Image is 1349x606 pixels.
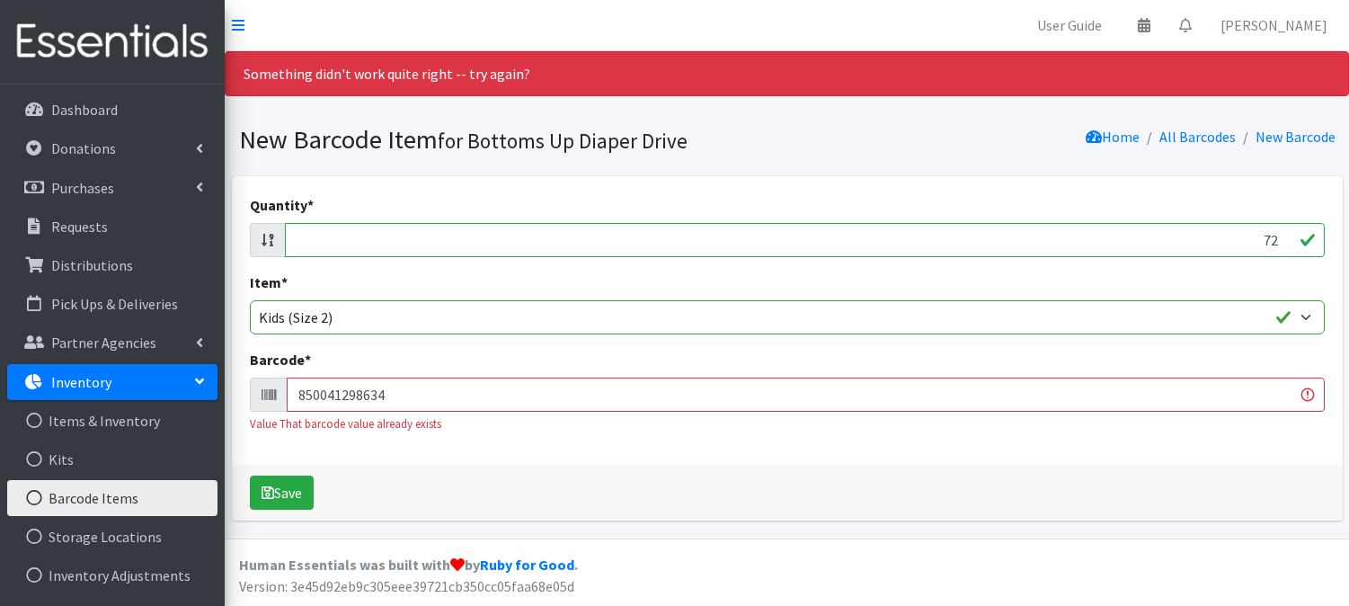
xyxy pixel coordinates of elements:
abbr: required [307,196,314,214]
p: Requests [51,218,108,236]
a: Kits [7,441,217,477]
p: Dashboard [51,101,118,119]
a: Distributions [7,247,217,283]
abbr: required [305,351,311,369]
p: Pick Ups & Deliveries [51,295,178,313]
abbr: required [281,273,288,291]
a: Pick Ups & Deliveries [7,286,217,322]
p: Inventory [51,373,111,391]
a: [PERSON_NAME] [1206,7,1342,43]
p: Donations [51,139,116,157]
label: Item [250,272,288,293]
span: Version: 3e45d92eb9c305eee39721cb350cc05faa68e05d [239,577,574,595]
div: Value That barcode value already exists [250,415,1325,432]
strong: Human Essentials was built with by . [239,556,578,574]
img: HumanEssentials [7,12,217,72]
p: Purchases [51,179,114,197]
div: Something didn't work quite right -- try again? [225,51,1349,96]
a: Barcode Items [7,480,217,516]
a: Inventory Adjustments [7,557,217,593]
a: Donations [7,130,217,166]
a: Purchases [7,170,217,206]
button: Save [250,476,314,510]
h1: New Barcode Item [239,124,781,156]
a: Home [1086,128,1140,146]
a: All Barcodes [1159,128,1236,146]
a: Storage Locations [7,519,217,555]
a: Items & Inventory [7,403,217,439]
a: Requests [7,209,217,245]
label: Barcode [250,349,311,370]
a: New Barcode [1256,128,1336,146]
a: Ruby for Good [480,556,574,574]
a: Inventory [7,364,217,400]
a: User Guide [1023,7,1116,43]
p: Distributions [51,256,133,274]
small: for Bottoms Up Diaper Drive [438,128,688,154]
a: Dashboard [7,92,217,128]
label: Quantity [250,194,314,216]
a: Partner Agencies [7,325,217,361]
p: Partner Agencies [51,334,156,352]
